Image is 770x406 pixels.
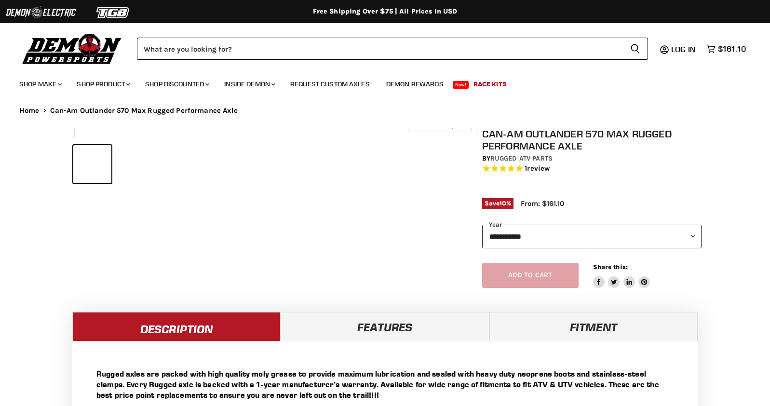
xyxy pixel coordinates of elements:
span: $161.10 [718,44,746,54]
img: Demon Electric Logo 2 [5,3,77,22]
input: Search [137,38,622,60]
a: Shop Discounted [138,74,215,94]
span: 1 reviews [525,164,550,173]
img: Demon Powersports [19,31,125,66]
button: Search [622,38,648,60]
button: Can-Am Outlander 570 Max Rugged Performance Axle thumbnail [155,145,193,183]
span: New! [453,81,469,89]
span: Rated 5.0 out of 5 stars 1 reviews [482,164,702,174]
a: Inside Demon [217,74,281,94]
img: TGB Logo 2 [77,3,149,22]
a: Shop Product [69,74,136,94]
a: Demon Rewards [379,74,451,94]
span: Can-Am Outlander 570 Max Rugged Performance Axle [50,107,238,115]
a: Description [72,312,281,341]
span: review [527,164,550,173]
form: Product [137,38,648,60]
a: Shop Make [12,74,68,94]
button: Can-Am Outlander 570 Max Rugged Performance Axle thumbnail [73,145,111,183]
span: Share this: [593,263,628,271]
a: Features [281,312,489,341]
select: year [482,225,702,248]
span: 10 [500,200,506,207]
span: Save % [482,198,514,209]
div: by [482,153,702,164]
a: Rugged ATV Parts [490,154,553,162]
aside: Share this: [593,263,650,288]
a: Request Custom Axles [283,74,377,94]
h1: Can-Am Outlander 570 Max Rugged Performance Axle [482,128,702,152]
span: Log in [671,44,696,54]
a: Log in [667,45,702,54]
button: Can-Am Outlander 570 Max Rugged Performance Axle thumbnail [114,145,152,183]
a: $161.10 [702,42,751,56]
span: Click to expand [413,122,466,129]
button: Can-Am Outlander 570 Max Rugged Performance Axle thumbnail [196,145,234,183]
a: Home [19,107,40,115]
a: Fitment [489,312,698,341]
span: From: $161.10 [521,199,564,208]
a: Race Kits [466,74,514,94]
p: Rugged axles are packed with high quality moly grease to provide maximum lubrication and sealed w... [96,368,674,400]
ul: Main menu [12,70,743,94]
